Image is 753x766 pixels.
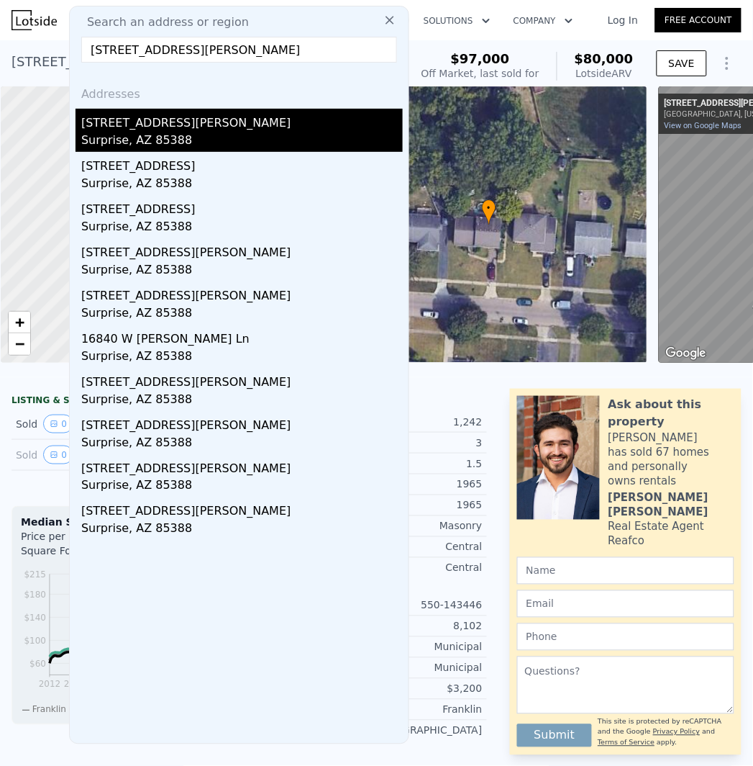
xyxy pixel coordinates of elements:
div: [GEOGRAPHIC_DATA] [376,724,482,738]
div: Sold [16,415,110,433]
div: 1965 [376,477,482,492]
div: [STREET_ADDRESS][PERSON_NAME] [81,281,403,305]
div: [STREET_ADDRESS][PERSON_NAME] , Columbus , OH 43068 [12,52,393,72]
div: Masonry [376,519,482,533]
div: [STREET_ADDRESS][PERSON_NAME] [81,497,403,521]
div: • [482,199,496,225]
button: View historical data [43,446,73,464]
div: Surprise, AZ 85388 [81,521,403,541]
div: Surprise, AZ 85388 [81,305,403,325]
div: Real Estate Agent [608,520,705,534]
span: $97,000 [451,51,510,66]
button: SAVE [657,50,707,76]
div: 1,242 [376,415,482,429]
tspan: 2012 [39,680,61,690]
div: This site is protected by reCAPTCHA and the Google and apply. [598,717,734,748]
a: View on Google Maps [665,121,742,130]
button: Show Options [713,49,741,78]
div: 550-143446 [376,598,482,613]
div: [STREET_ADDRESS] [81,152,403,175]
div: Municipal [376,640,482,654]
tspan: 2014 [64,680,86,690]
a: Open this area in Google Maps (opens a new window) [662,344,710,363]
div: [STREET_ADDRESS][PERSON_NAME] [81,454,403,477]
div: [STREET_ADDRESS][PERSON_NAME] [81,109,403,132]
tspan: $100 [24,636,46,646]
div: Central [376,540,482,554]
div: Franklin [376,703,482,717]
div: Off Market, last sold for [421,66,539,81]
input: Enter an address, city, region, neighborhood or zip code [81,37,397,63]
tspan: $215 [24,569,46,580]
div: 1965 [376,498,482,513]
div: 1.5 [376,456,482,471]
input: Email [517,590,734,618]
div: Municipal [376,661,482,675]
button: View historical data [43,415,73,433]
span: $80,000 [575,51,634,66]
div: [STREET_ADDRESS][PERSON_NAME] [81,238,403,261]
div: Surprise, AZ 85388 [81,348,403,368]
div: Sold [16,446,107,464]
tspan: $180 [24,590,46,600]
div: Addresses [76,74,403,109]
tspan: $60 [29,659,46,669]
div: LISTING & SALE HISTORY [12,395,232,409]
span: • [482,202,496,215]
input: Phone [517,623,734,651]
div: $3,200 [376,682,482,696]
div: Median Sale [21,515,222,530]
span: Search an address or region [76,14,249,31]
div: Reafco [608,534,645,549]
tspan: $140 [24,613,46,623]
div: [PERSON_NAME] [PERSON_NAME] [608,491,734,520]
div: 3 [376,436,482,450]
span: Franklin Co. [32,705,83,715]
div: Surprise, AZ 85388 [81,132,403,152]
button: Company [502,8,585,34]
a: Zoom in [9,312,30,333]
div: Surprise, AZ 85388 [81,434,403,454]
div: [STREET_ADDRESS][PERSON_NAME] [81,368,403,391]
a: Zoom out [9,333,30,355]
div: Surprise, AZ 85388 [81,261,403,281]
div: [PERSON_NAME] has sold 67 homes and personally owns rentals [608,431,734,488]
div: Surprise, AZ 85388 [81,175,403,195]
img: Google [662,344,710,363]
div: Surprise, AZ 85388 [81,391,403,411]
div: 8,102 [376,619,482,634]
div: Surprise, AZ 85388 [81,218,403,238]
div: Lotside ARV [575,66,634,81]
input: Name [517,557,734,585]
div: 16840 W [PERSON_NAME] Ln [81,325,403,348]
img: Lotside [12,10,57,30]
span: − [15,335,24,353]
button: Solutions [412,8,502,34]
div: [STREET_ADDRESS][PERSON_NAME] [81,411,403,434]
a: Privacy Policy [653,728,700,736]
a: Terms of Service [598,739,654,747]
div: Surprise, AZ 85388 [81,477,403,497]
div: Central [376,561,482,575]
div: [STREET_ADDRESS] [81,195,403,218]
button: Submit [517,724,593,747]
a: Free Account [655,8,741,32]
a: Log In [590,13,655,27]
div: Ask about this property [608,396,734,431]
div: Price per Square Foot [21,530,122,567]
span: + [15,313,24,331]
